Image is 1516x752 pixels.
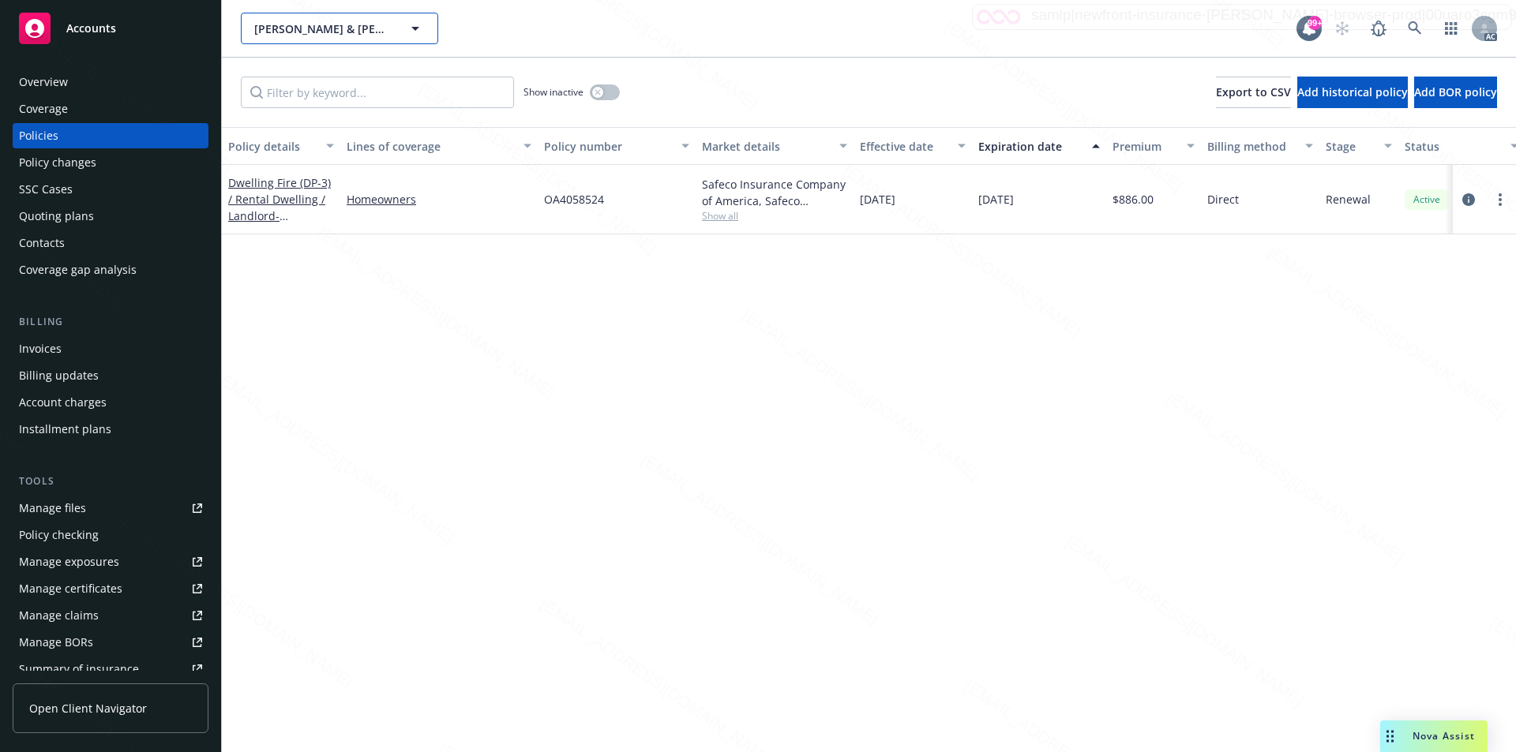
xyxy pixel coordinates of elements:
a: Manage files [13,496,208,521]
span: Active [1411,193,1443,207]
a: SSC Cases [13,177,208,202]
a: Start snowing [1326,13,1358,44]
span: Renewal [1326,191,1371,208]
div: 99+ [1308,16,1322,30]
a: Policy changes [13,150,208,175]
div: Premium [1113,138,1177,155]
a: Invoices [13,336,208,361]
input: Filter by keyword... [241,77,514,108]
div: Billing [13,314,208,330]
div: Policy checking [19,522,99,548]
button: Market details [696,127,854,165]
a: Manage certificates [13,576,208,601]
button: Effective date [854,127,972,165]
div: Coverage [19,96,68,122]
button: Nova Assist [1380,720,1488,752]
button: Policy number [538,127,696,165]
div: Lines of coverage [347,138,514,155]
a: Coverage gap analysis [13,257,208,282]
div: Expiration date [978,138,1083,155]
div: Status [1405,138,1501,155]
span: [DATE] [978,191,1014,208]
a: Account charges [13,390,208,415]
div: Safeco Insurance Company of America, Safeco Insurance [702,176,847,209]
a: Manage BORs [13,630,208,655]
span: $886.00 [1113,191,1154,208]
a: Manage claims [13,603,208,628]
div: Market details [702,138,830,155]
div: Coverage gap analysis [19,257,137,282]
a: Policy checking [13,522,208,548]
div: Policy details [228,138,317,155]
button: Policy details [222,127,340,165]
button: [PERSON_NAME] & [PERSON_NAME] [241,13,438,44]
span: Nova Assist [1413,729,1475,743]
button: Lines of coverage [340,127,538,165]
a: Policies [13,123,208,148]
div: Policies [19,123,58,148]
a: Dwelling Fire (DP-3) / Rental Dwelling / Landlord [228,175,331,240]
button: Billing method [1201,127,1319,165]
a: Coverage [13,96,208,122]
span: Show all [702,209,847,223]
a: Accounts [13,6,208,51]
a: Overview [13,69,208,95]
div: Policy changes [19,150,96,175]
div: Overview [19,69,68,95]
span: Direct [1207,191,1239,208]
div: Manage BORs [19,630,93,655]
button: Expiration date [972,127,1106,165]
span: Accounts [66,22,116,35]
div: Account charges [19,390,107,415]
button: Export to CSV [1216,77,1291,108]
div: SSC Cases [19,177,73,202]
button: Add historical policy [1297,77,1408,108]
div: Stage [1326,138,1375,155]
span: Add BOR policy [1414,84,1497,99]
div: Billing method [1207,138,1296,155]
div: Drag to move [1380,720,1400,752]
button: Stage [1319,127,1398,165]
a: Installment plans [13,417,208,442]
span: [PERSON_NAME] & [PERSON_NAME] [254,21,391,37]
div: Policy number [544,138,672,155]
span: OA4058524 [544,191,604,208]
div: Billing updates [19,363,99,388]
a: circleInformation [1459,190,1478,209]
a: Report a Bug [1363,13,1394,44]
a: more [1491,190,1510,209]
a: Switch app [1435,13,1467,44]
div: Contacts [19,230,65,256]
div: Manage certificates [19,576,122,601]
a: Homeowners [347,191,531,208]
a: Billing updates [13,363,208,388]
div: Tools [13,473,208,489]
a: Manage exposures [13,549,208,574]
button: Premium [1106,127,1201,165]
div: Quoting plans [19,204,94,229]
div: Summary of insurance [19,657,139,682]
div: Manage claims [19,603,99,628]
a: Search [1399,13,1431,44]
span: Add historical policy [1297,84,1408,99]
div: Manage exposures [19,549,119,574]
div: Installment plans [19,417,111,442]
span: [DATE] [860,191,895,208]
a: Summary of insurance [13,657,208,682]
span: Open Client Navigator [29,700,147,716]
div: Invoices [19,336,62,361]
div: Effective date [860,138,948,155]
button: Add BOR policy [1414,77,1497,108]
a: Contacts [13,230,208,256]
span: - [STREET_ADDRESS] [228,208,328,240]
span: Show inactive [523,85,584,99]
span: Export to CSV [1216,84,1291,99]
div: Manage files [19,496,86,521]
a: Quoting plans [13,204,208,229]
